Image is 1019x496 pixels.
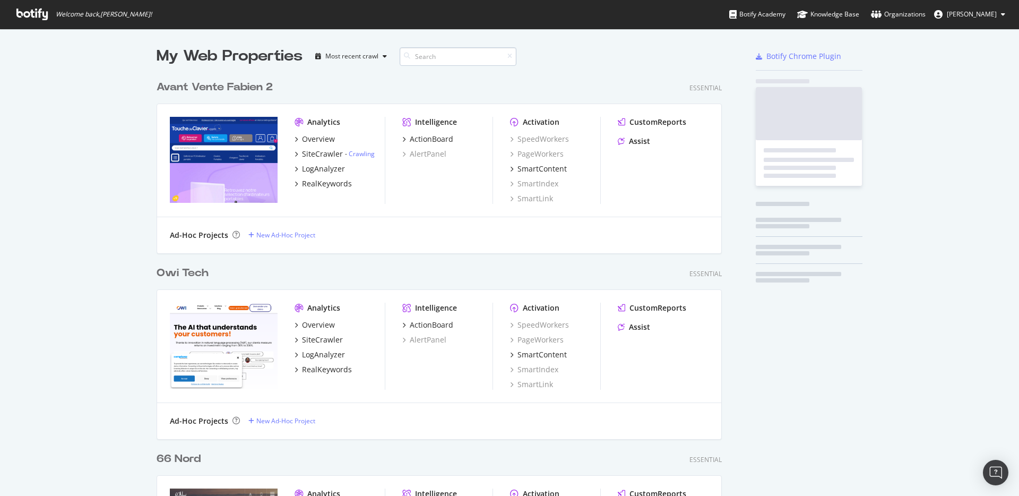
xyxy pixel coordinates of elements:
[510,134,569,144] a: SpeedWorkers
[517,164,567,174] div: SmartContent
[689,269,722,278] div: Essential
[629,136,650,147] div: Assist
[510,149,564,159] a: PageWorkers
[402,149,446,159] a: AlertPanel
[325,53,378,59] div: Most recent crawl
[689,455,722,464] div: Essential
[618,303,686,313] a: CustomReports
[756,51,841,62] a: Botify Chrome Plugin
[510,364,558,375] a: SmartIndex
[302,364,352,375] div: RealKeywords
[510,379,553,390] a: SmartLink
[302,335,343,345] div: SiteCrawler
[510,320,569,330] a: SpeedWorkers
[523,303,559,313] div: Activation
[170,303,278,389] img: owi-tech.com
[157,266,213,281] a: Owi Tech
[400,47,516,66] input: Search
[402,320,453,330] a: ActionBoard
[926,6,1014,23] button: [PERSON_NAME]
[523,117,559,127] div: Activation
[629,117,686,127] div: CustomReports
[618,136,650,147] a: Assist
[256,230,315,240] div: New Ad-Hoc Project
[157,451,201,467] div: 66 Nord
[302,320,335,330] div: Overview
[402,134,453,144] a: ActionBoard
[947,10,997,19] span: Olivier Job
[295,178,352,189] a: RealKeywords
[295,164,345,174] a: LogAnalyzer
[248,230,315,240] a: New Ad-Hoc Project
[983,460,1008,485] div: Open Intercom Messenger
[797,9,859,20] div: Knowledge Base
[510,164,567,174] a: SmartContent
[157,80,273,95] div: Avant Vente Fabien 2
[307,117,340,127] div: Analytics
[871,9,926,20] div: Organizations
[510,349,567,360] a: SmartContent
[402,335,446,345] a: AlertPanel
[157,46,303,67] div: My Web Properties
[410,320,453,330] div: ActionBoard
[295,335,343,345] a: SiteCrawler
[517,349,567,360] div: SmartContent
[410,134,453,144] div: ActionBoard
[729,9,785,20] div: Botify Academy
[295,134,335,144] a: Overview
[56,10,152,19] span: Welcome back, [PERSON_NAME] !
[157,451,205,467] a: 66 Nord
[302,134,335,144] div: Overview
[295,349,345,360] a: LogAnalyzer
[248,416,315,425] a: New Ad-Hoc Project
[345,149,375,158] div: -
[170,117,278,203] img: toutpourlejeu.com
[157,266,209,281] div: Owi Tech
[170,230,228,241] div: Ad-Hoc Projects
[311,48,391,65] button: Most recent crawl
[629,303,686,313] div: CustomReports
[302,349,345,360] div: LogAnalyzer
[629,322,650,332] div: Assist
[170,416,228,426] div: Ad-Hoc Projects
[415,303,457,313] div: Intelligence
[766,51,841,62] div: Botify Chrome Plugin
[415,117,457,127] div: Intelligence
[302,164,345,174] div: LogAnalyzer
[157,80,277,95] a: Avant Vente Fabien 2
[510,193,553,204] a: SmartLink
[302,178,352,189] div: RealKeywords
[689,83,722,92] div: Essential
[307,303,340,313] div: Analytics
[510,335,564,345] a: PageWorkers
[349,149,375,158] a: Crawling
[295,364,352,375] a: RealKeywords
[618,322,650,332] a: Assist
[295,320,335,330] a: Overview
[618,117,686,127] a: CustomReports
[510,178,558,189] a: SmartIndex
[256,416,315,425] div: New Ad-Hoc Project
[302,149,343,159] div: SiteCrawler
[295,149,375,159] a: SiteCrawler- Crawling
